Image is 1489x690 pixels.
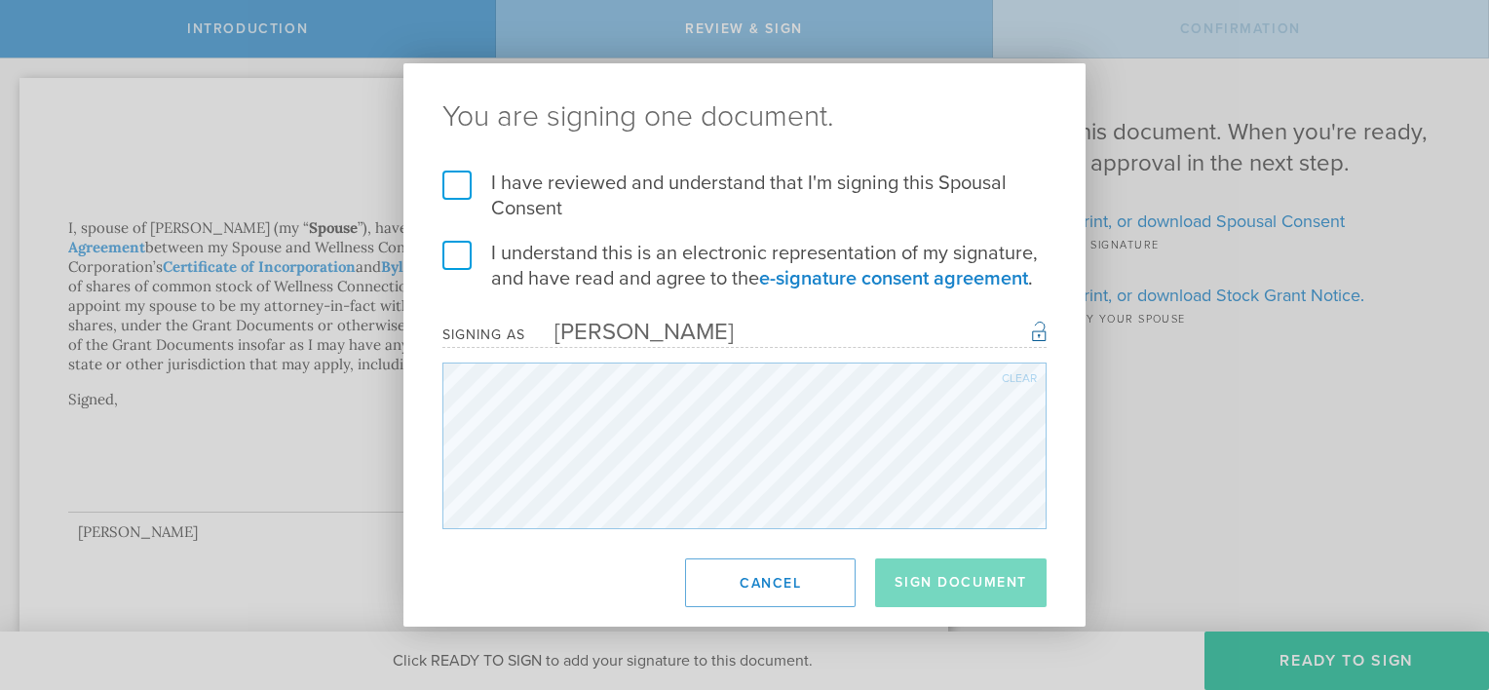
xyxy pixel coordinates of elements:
[525,318,734,346] div: [PERSON_NAME]
[759,267,1028,290] a: e-signature consent agreement
[442,102,1047,132] ng-pluralize: You are signing one document.
[442,326,525,343] div: Signing as
[875,558,1047,607] button: Sign Document
[442,241,1047,291] label: I understand this is an electronic representation of my signature, and have read and agree to the .
[685,558,856,607] button: Cancel
[442,171,1047,221] label: I have reviewed and understand that I'm signing this Spousal Consent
